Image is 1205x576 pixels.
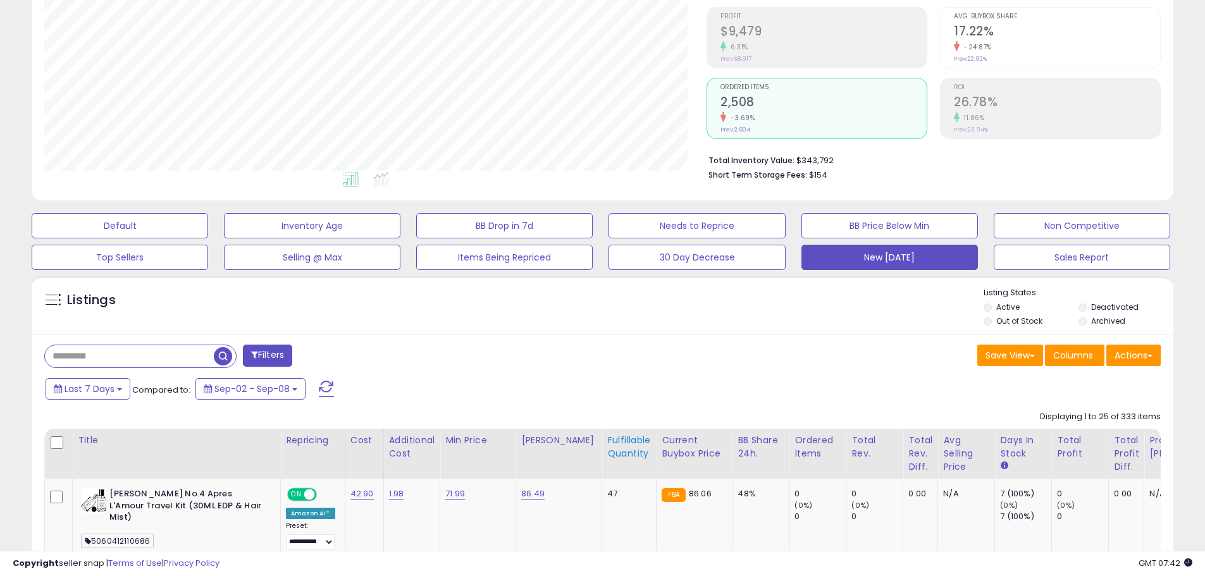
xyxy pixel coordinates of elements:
[1139,557,1192,569] span: 2025-09-16 07:42 GMT
[607,488,646,499] div: 47
[994,213,1170,238] button: Non Competitive
[954,84,1160,91] span: ROI
[1000,434,1046,460] div: Days In Stock
[1053,349,1093,362] span: Columns
[1045,345,1104,366] button: Columns
[1114,434,1139,474] div: Total Profit Diff.
[851,434,898,460] div: Total Rev.
[689,487,712,499] span: 86.06
[607,434,651,460] div: Fulfillable Quantity
[801,245,978,270] button: New [DATE]
[65,383,114,395] span: Last 7 Days
[445,487,465,500] a: 71.99
[609,213,785,238] button: Needs to Reprice
[32,213,208,238] button: Default
[794,500,812,510] small: (0%)
[794,511,846,522] div: 0
[214,383,290,395] span: Sep-02 - Sep-08
[164,557,219,569] a: Privacy Policy
[662,488,685,502] small: FBA
[1000,488,1051,499] div: 7 (100%)
[13,557,59,569] strong: Copyright
[908,488,928,499] div: 0.00
[350,434,378,447] div: Cost
[943,488,985,499] div: N/A
[350,487,374,500] a: 42.90
[67,291,116,309] h5: Listings
[960,42,992,52] small: -24.87%
[389,487,404,500] a: 1.98
[288,489,304,500] span: ON
[609,245,785,270] button: 30 Day Decrease
[984,287,1173,299] p: Listing States:
[720,24,927,41] h2: $9,479
[286,522,335,550] div: Preset:
[1057,500,1075,510] small: (0%)
[726,42,748,52] small: 6.31%
[132,384,190,396] span: Compared to:
[708,155,794,166] b: Total Inventory Value:
[389,434,435,460] div: Additional Cost
[1000,500,1018,510] small: (0%)
[224,245,400,270] button: Selling @ Max
[720,13,927,20] span: Profit
[315,489,335,500] span: OFF
[416,245,593,270] button: Items Being Repriced
[521,434,596,447] div: [PERSON_NAME]
[32,245,208,270] button: Top Sellers
[977,345,1043,366] button: Save View
[943,434,989,474] div: Avg Selling Price
[908,434,932,474] div: Total Rev. Diff.
[851,488,903,499] div: 0
[954,55,987,63] small: Prev: 22.92%
[720,55,751,63] small: Prev: $8,917
[1057,511,1108,522] div: 0
[1057,434,1103,460] div: Total Profit
[224,213,400,238] button: Inventory Age
[851,500,869,510] small: (0%)
[996,316,1042,326] label: Out of Stock
[195,378,306,400] button: Sep-02 - Sep-08
[1114,488,1134,499] div: 0.00
[794,434,841,460] div: Ordered Items
[801,213,978,238] button: BB Price Below Min
[954,13,1160,20] span: Avg. Buybox Share
[108,557,162,569] a: Terms of Use
[286,508,335,519] div: Amazon AI *
[708,169,807,180] b: Short Term Storage Fees:
[1057,488,1108,499] div: 0
[794,488,846,499] div: 0
[109,488,263,527] b: [PERSON_NAME] No.4 Apres L'Amour Travel Kit (30ML EDP & Hair Mist)
[46,378,130,400] button: Last 7 Days
[954,95,1160,112] h2: 26.78%
[1091,302,1139,312] label: Deactivated
[78,434,275,447] div: Title
[13,558,219,570] div: seller snap | |
[954,126,988,133] small: Prev: 23.94%
[286,434,340,447] div: Repricing
[1000,460,1008,472] small: Days In Stock.
[726,113,755,123] small: -3.69%
[81,488,106,513] img: 41ejoFX4mxL._SL40_.jpg
[720,126,750,133] small: Prev: 2,604
[416,213,593,238] button: BB Drop in 7d
[445,434,510,447] div: Min Price
[708,152,1151,167] li: $343,792
[1000,511,1051,522] div: 7 (100%)
[521,487,545,500] a: 86.49
[954,24,1160,41] h2: 17.22%
[81,534,154,548] span: 5060412110686
[1106,345,1161,366] button: Actions
[960,113,984,123] small: 11.86%
[1040,411,1161,423] div: Displaying 1 to 25 of 333 items
[243,345,292,367] button: Filters
[996,302,1020,312] label: Active
[662,434,727,460] div: Current Buybox Price
[738,488,779,499] div: 48%
[720,95,927,112] h2: 2,508
[738,434,784,460] div: BB Share 24h.
[720,84,927,91] span: Ordered Items
[994,245,1170,270] button: Sales Report
[809,169,827,181] span: $154
[851,511,903,522] div: 0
